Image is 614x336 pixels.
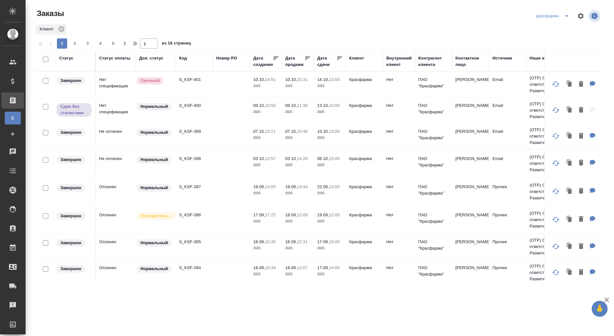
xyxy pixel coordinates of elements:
[317,245,343,252] p: 2025
[285,190,311,196] p: 2025
[59,55,74,61] div: Статус
[526,72,603,97] td: (OTP) Общество с ограниченной ответственностью «Вектор Развития»
[253,129,265,134] p: 07.10,
[297,77,308,82] p: 15:31
[5,128,21,140] a: Ф
[56,212,92,220] div: Выставляет КМ при направлении счета или после выполнения всех работ/сдачи заказа клиенту. Окончат...
[140,213,172,219] p: Постпретензионный
[452,73,489,96] td: [PERSON_NAME]
[418,102,449,115] p: ПАО "Красфарма"
[108,40,118,47] span: 5
[526,234,603,260] td: (OTP) Общество с ограниченной ответственностью «Вектор Развития»
[285,135,311,141] p: 2025
[489,180,526,203] td: Прочее
[136,184,173,192] div: Статус по умолчанию для стандартных заказов
[576,156,586,170] button: Удалить
[60,129,81,136] p: Завершен
[530,55,561,61] div: Наше юр. лицо
[136,212,173,220] div: Выставляется автоматически для первых 3 заказов после рекламации. Особое внимание
[140,266,168,272] p: Нормальный
[56,128,92,137] div: Выставляет КМ при направлении счета или после выполнения всех работ/сдачи заказа клиенту. Окончат...
[548,156,563,171] button: Обновить
[297,103,308,108] p: 11:36
[548,212,563,227] button: Обновить
[317,190,343,196] p: 2025
[526,207,603,233] td: (OTP) Общество с ограниченной ответственностью «Вектор Развития»
[136,128,173,137] div: Статус по умолчанию для стандартных заказов
[317,218,343,225] p: 2025
[56,184,92,192] div: Выставляет КМ при направлении счета или после выполнения всех работ/сдачи заказа клиенту. Окончат...
[83,40,93,47] span: 3
[489,99,526,122] td: Email
[452,152,489,175] td: [PERSON_NAME]
[108,38,118,49] button: 5
[253,135,279,141] p: 2025
[96,261,136,284] td: Оплачен
[56,156,92,164] div: Выставляет КМ при направлении счета или после выполнения всех работ/сдачи заказа клиенту. Окончат...
[573,8,588,24] span: Настроить таблицу
[317,162,343,168] p: 2025
[317,156,329,161] p: 06.10,
[253,265,265,270] p: 16.09,
[418,76,449,89] p: ПАО "Красфарма"
[452,209,489,231] td: [PERSON_NAME]
[162,39,191,49] span: из 16 страниц
[265,103,276,108] p: 10:55
[56,76,92,85] div: Выставляет КМ при направлении счета или после выполнения всех работ/сдачи заказа клиенту. Окончат...
[349,212,380,218] p: Красфарма
[563,130,576,143] button: Клонировать
[329,103,340,108] p: 10:00
[70,40,80,47] span: 2
[418,156,449,168] p: ПАО "Красфарма"
[592,301,608,317] button: 🙏
[317,239,329,244] p: 17.09,
[179,102,210,109] p: S_KSF-400
[297,239,308,244] p: 12:31
[317,184,329,189] p: 22.09,
[99,55,130,61] div: Статус оплаты
[534,11,573,21] div: split button
[329,156,340,161] p: 15:00
[265,212,276,217] p: 17:27
[297,265,308,270] p: 12:07
[418,128,449,141] p: ПАО "Красфарма"
[285,77,297,82] p: 10.10,
[40,26,56,32] p: Клиент
[492,55,512,61] div: Источник
[452,99,489,122] td: [PERSON_NAME]
[5,112,21,124] a: В
[285,184,297,189] p: 19.09,
[136,265,173,273] div: Статус по умолчанию для стандартных заказов
[563,240,576,253] button: Клонировать
[56,265,92,273] div: Выставляет КМ при направлении счета или после выполнения всех работ/сдачи заказа клиенту. Окончат...
[285,245,311,252] p: 2025
[563,213,576,226] button: Клонировать
[386,156,412,162] p: Нет
[96,180,136,203] td: Оплачен
[140,129,168,136] p: Нормальный
[253,55,273,68] div: Дата создания
[526,98,603,123] td: (OTP) Общество с ограниченной ответственностью «Вектор Развития»
[265,129,276,134] p: 14:21
[285,55,304,68] div: Дата продажи
[418,184,449,196] p: ПАО "Красфарма"
[548,239,563,254] button: Обновить
[60,240,81,246] p: Завершен
[179,184,210,190] p: S_KSF-397
[386,128,412,135] p: Нет
[386,265,412,271] p: Нет
[489,125,526,148] td: Email
[349,102,380,109] p: Красфарма
[140,185,168,191] p: Нормальный
[349,76,380,83] p: Красфарма
[563,266,576,279] button: Клонировать
[253,271,279,277] p: 2025
[526,260,603,285] td: (OTP) Общество с ограниченной ответственностью «Вектор Развития»
[285,265,297,270] p: 16.09,
[285,109,311,115] p: 2025
[588,10,602,22] span: Посмотреть информацию
[253,77,265,82] p: 10.10,
[297,156,308,161] p: 14:26
[179,156,210,162] p: S_KSF-398
[489,73,526,96] td: Email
